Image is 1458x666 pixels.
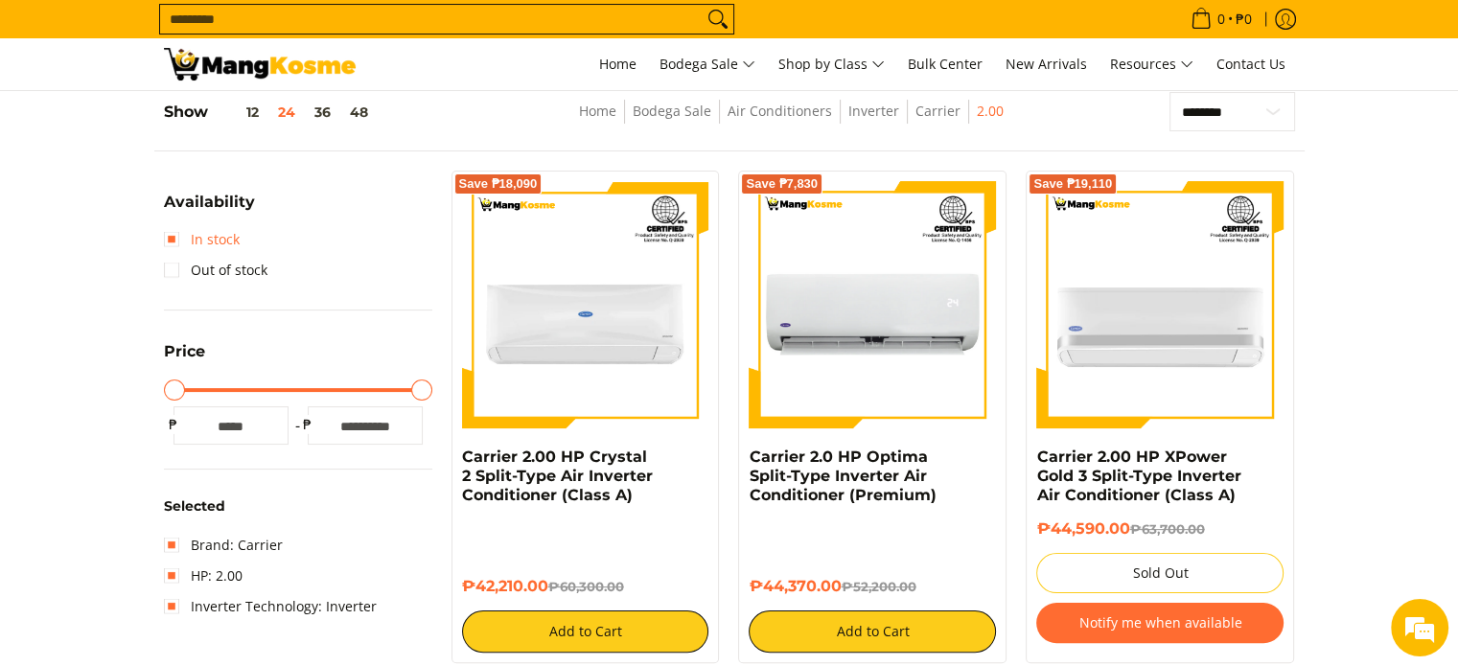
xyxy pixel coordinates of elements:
[164,224,240,255] a: In stock
[746,178,818,190] span: Save ₱7,830
[1036,519,1284,539] h6: ₱44,590.00
[579,102,616,120] a: Home
[749,181,996,428] img: Carrier 2.0 HP Optima Split-Type Inverter Air Conditioner (Premium)
[848,102,899,120] a: Inverter
[208,104,268,120] button: 12
[915,102,960,120] a: Carrier
[599,55,636,73] span: Home
[660,53,755,77] span: Bodega Sale
[164,415,183,434] span: ₱
[1185,9,1258,30] span: •
[314,10,360,56] div: Minimize live chat window
[1006,55,1087,73] span: New Arrivals
[1036,181,1284,428] img: Carrier 2.00 HP XPower Gold 3 Split-Type Inverter Air Conditioner (Class A)
[164,591,377,622] a: Inverter Technology: Inverter
[749,577,996,596] h6: ₱44,370.00
[340,104,378,120] button: 48
[769,38,894,90] a: Shop by Class
[1036,448,1240,504] a: Carrier 2.00 HP XPower Gold 3 Split-Type Inverter Air Conditioner (Class A)
[375,38,1295,90] nav: Main Menu
[1100,38,1203,90] a: Resources
[164,255,267,286] a: Out of stock
[633,102,711,120] a: Bodega Sale
[111,207,265,401] span: We're online!
[268,104,305,120] button: 24
[462,181,709,428] img: Carrier 2.00 HP Crystal 2 Split-Type Air Inverter Conditioner (Class A)
[1129,521,1204,537] del: ₱63,700.00
[164,498,432,516] h6: Selected
[778,53,885,77] span: Shop by Class
[977,100,1004,124] span: 2.00
[164,103,378,122] h5: Show
[462,610,709,653] button: Add to Cart
[749,610,996,653] button: Add to Cart
[164,195,255,210] span: Availability
[462,448,653,504] a: Carrier 2.00 HP Crystal 2 Split-Type Air Inverter Conditioner (Class A)
[841,579,915,594] del: ₱52,200.00
[1216,55,1285,73] span: Contact Us
[462,577,709,596] h6: ₱42,210.00
[1233,12,1255,26] span: ₱0
[1036,553,1284,593] button: Sold Out
[996,38,1097,90] a: New Arrivals
[728,102,832,120] a: Air Conditioners
[164,344,205,374] summary: Open
[749,448,936,504] a: Carrier 2.0 HP Optima Split-Type Inverter Air Conditioner (Premium)
[703,5,733,34] button: Search
[548,579,624,594] del: ₱60,300.00
[1033,178,1112,190] span: Save ₱19,110
[459,178,538,190] span: Save ₱18,090
[164,530,283,561] a: Brand: Carrier
[908,55,983,73] span: Bulk Center
[1207,38,1295,90] a: Contact Us
[1036,603,1284,643] button: Notify me when available
[898,38,992,90] a: Bulk Center
[10,454,365,521] textarea: Type your message and hit 'Enter'
[590,38,646,90] a: Home
[164,561,243,591] a: HP: 2.00
[305,104,340,120] button: 36
[465,100,1118,143] nav: Breadcrumbs
[650,38,765,90] a: Bodega Sale
[164,195,255,224] summary: Open
[164,48,356,80] img: Bodega Sale Aircon l Mang Kosme: Home Appliances Warehouse Sale
[100,107,322,132] div: Chat with us now
[164,344,205,359] span: Price
[1110,53,1193,77] span: Resources
[298,415,317,434] span: ₱
[1215,12,1228,26] span: 0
